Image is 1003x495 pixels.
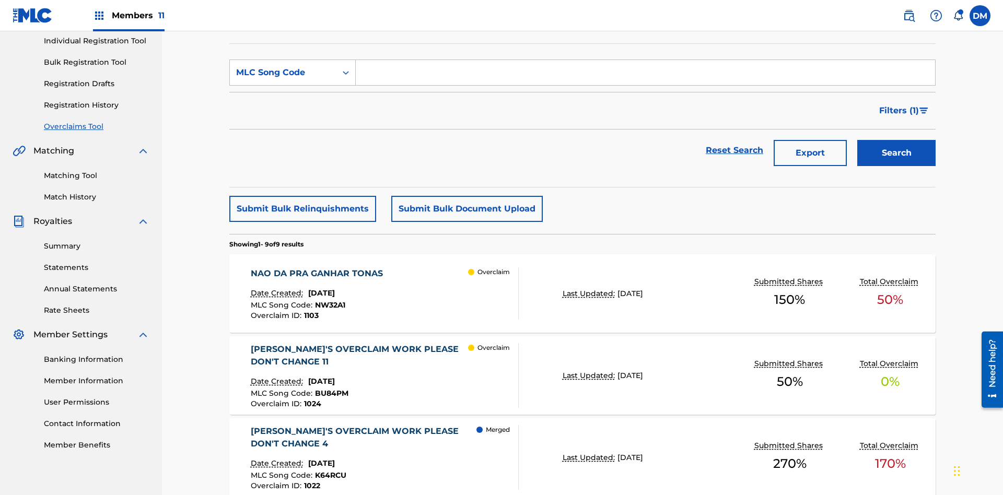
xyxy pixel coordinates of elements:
div: NAO DA PRA GANHAR TONAS [251,267,388,280]
a: Individual Registration Tool [44,36,149,46]
img: expand [137,215,149,228]
p: Date Created: [251,376,306,387]
img: expand [137,328,149,341]
div: Notifications [953,10,963,21]
a: User Permissions [44,397,149,408]
a: Reset Search [701,139,768,162]
img: Top Rightsholders [93,9,106,22]
img: MLC Logo [13,8,53,23]
span: 50 % [877,290,903,309]
button: Search [857,140,936,166]
p: Submitted Shares [754,358,825,369]
p: Last Updated: [563,452,617,463]
span: [DATE] [308,458,335,468]
span: 1022 [304,481,320,490]
p: Last Updated: [563,288,617,299]
div: Help [926,5,947,26]
a: Registration Drafts [44,78,149,89]
button: Filters (1) [873,98,936,124]
span: [DATE] [617,289,643,298]
img: Member Settings [13,328,25,341]
form: Search Form [229,60,936,171]
a: Member Benefits [44,440,149,451]
img: expand [137,145,149,157]
span: 0 % [881,372,900,391]
span: 1103 [304,311,319,320]
iframe: Resource Center [974,327,1003,413]
a: Matching Tool [44,170,149,181]
span: BU84PM [315,388,348,398]
div: [PERSON_NAME]'S OVERCLAIM WORK PLEASE DON'T CHANGE 4 [251,425,477,450]
img: Matching [13,145,26,157]
div: User Menu [970,5,990,26]
button: Submit Bulk Relinquishments [229,196,376,222]
iframe: Chat Widget [951,445,1003,495]
span: Overclaim ID : [251,311,304,320]
span: MLC Song Code : [251,300,315,310]
img: help [930,9,942,22]
p: Total Overclaim [860,276,921,287]
span: K64RCU [315,470,346,480]
span: 11 [158,10,165,20]
span: NW32A1 [315,300,345,310]
span: Overclaim ID : [251,481,304,490]
a: Match History [44,192,149,203]
a: Rate Sheets [44,305,149,316]
span: Members [112,9,165,21]
span: Filters ( 1 ) [879,104,919,117]
p: Total Overclaim [860,358,921,369]
img: filter [919,108,928,114]
span: MLC Song Code : [251,470,315,480]
span: 150 % [774,290,805,309]
a: Summary [44,241,149,252]
span: [DATE] [308,376,335,386]
a: Annual Statements [44,284,149,294]
span: 1024 [304,399,321,408]
button: Submit Bulk Document Upload [391,196,543,222]
p: Total Overclaim [860,440,921,451]
img: Royalties [13,215,25,228]
a: Public Search [899,5,919,26]
span: MLC Song Code : [251,388,315,398]
span: Member Settings [33,328,108,341]
a: Contact Information [44,418,149,429]
span: Royalties [33,215,72,228]
a: Banking Information [44,354,149,365]
div: [PERSON_NAME]'S OVERCLAIM WORK PLEASE DON'T CHANGE 11 [251,343,469,368]
span: 170 % [875,454,906,473]
a: NAO DA PRA GANHAR TONASDate Created:[DATE]MLC Song Code:NW32A1Overclaim ID:1103 OverclaimLast Upd... [229,254,936,333]
a: [PERSON_NAME]'S OVERCLAIM WORK PLEASE DON'T CHANGE 11Date Created:[DATE]MLC Song Code:BU84PMOverc... [229,336,936,415]
p: Last Updated: [563,370,617,381]
div: MLC Song Code [236,66,330,79]
a: Statements [44,262,149,273]
p: Date Created: [251,288,306,299]
p: Date Created: [251,458,306,469]
p: Merged [486,425,510,434]
p: Submitted Shares [754,440,825,451]
div: Drag [954,455,960,487]
span: [DATE] [617,453,643,462]
a: Bulk Registration Tool [44,57,149,68]
a: Registration History [44,100,149,111]
p: Submitted Shares [754,276,825,287]
a: Overclaims Tool [44,121,149,132]
span: 270 % [773,454,807,473]
a: Member Information [44,375,149,386]
span: [DATE] [617,371,643,380]
span: Overclaim ID : [251,399,304,408]
p: Showing 1 - 9 of 9 results [229,240,304,249]
span: Matching [33,145,74,157]
p: Overclaim [477,343,510,352]
span: 50 % [777,372,803,391]
img: search [903,9,915,22]
p: Overclaim [477,267,510,277]
button: Export [774,140,847,166]
span: [DATE] [308,288,335,298]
